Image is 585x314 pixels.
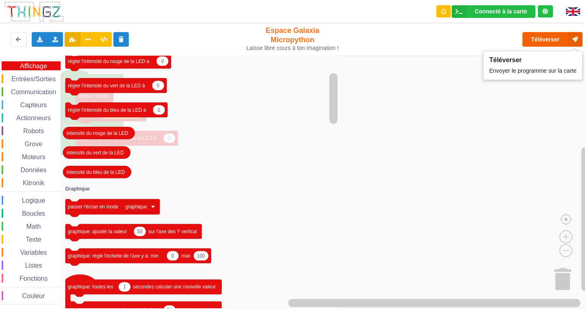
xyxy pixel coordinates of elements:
span: Variables [19,249,48,256]
text: Graphique [65,186,90,192]
text: intensité du bleu de la LED [67,169,125,175]
span: Affichage [19,63,48,69]
text: régler l'intensité du bleu de la LED à [68,107,146,113]
span: Listes [24,262,43,269]
span: Math [25,223,42,230]
span: Grove [24,141,44,147]
span: Robots [22,128,45,134]
text: 1 [123,284,126,290]
span: Données [19,167,48,173]
text: max [181,253,191,259]
text: graphique: règle l'échelle de l'axe y à: min [68,253,158,259]
img: thingz_logo.png [4,1,65,22]
span: Couleur [21,292,46,299]
div: Laisse libre cours à ton imagination ! [243,45,342,52]
text: 0 [161,58,164,64]
span: Moteurs [21,154,47,160]
div: Tu es connecté au serveur de création de Thingz [538,5,553,17]
text: régler l'intensité du rouge de la LED à [68,58,149,64]
span: Kitronik [22,180,45,186]
span: Capteurs [19,102,48,108]
text: 50 [137,229,143,234]
span: Texte [24,236,42,243]
text: 0 [158,107,160,113]
text: intensité du vert de la LED [67,150,124,156]
div: Espace Galaxia Micropython [243,26,342,52]
text: graphique: ajouter la valeur [68,229,127,234]
text: régler l'intensité du vert de la LED à [68,83,145,89]
span: Fonctions [18,275,49,282]
text: 0 [171,253,174,259]
div: Téléverser [489,56,576,64]
text: secondes calculer une nouvelle valeur [133,284,216,290]
span: Actionneurs [15,115,52,121]
text: sur l'axe des Y vertical [148,229,197,234]
span: Logique [21,197,46,204]
text: graphique: toutes les [68,284,113,290]
text: 0 [157,83,160,89]
text: 100 [197,253,205,259]
text: passer l'écran en mode [68,204,119,210]
text: intensité du rouge de la LED [67,130,128,136]
div: Connecté à la carte [475,9,527,14]
img: gb.png [566,7,580,16]
span: Entrées/Sorties [10,76,57,82]
text: graphique [125,204,147,210]
span: Boucles [21,210,46,217]
button: Téléverser [522,32,583,47]
div: Ta base fonctionne bien ! [452,5,535,18]
div: Envoyer le programme sur la carte [489,64,576,75]
span: Communication [10,89,57,95]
